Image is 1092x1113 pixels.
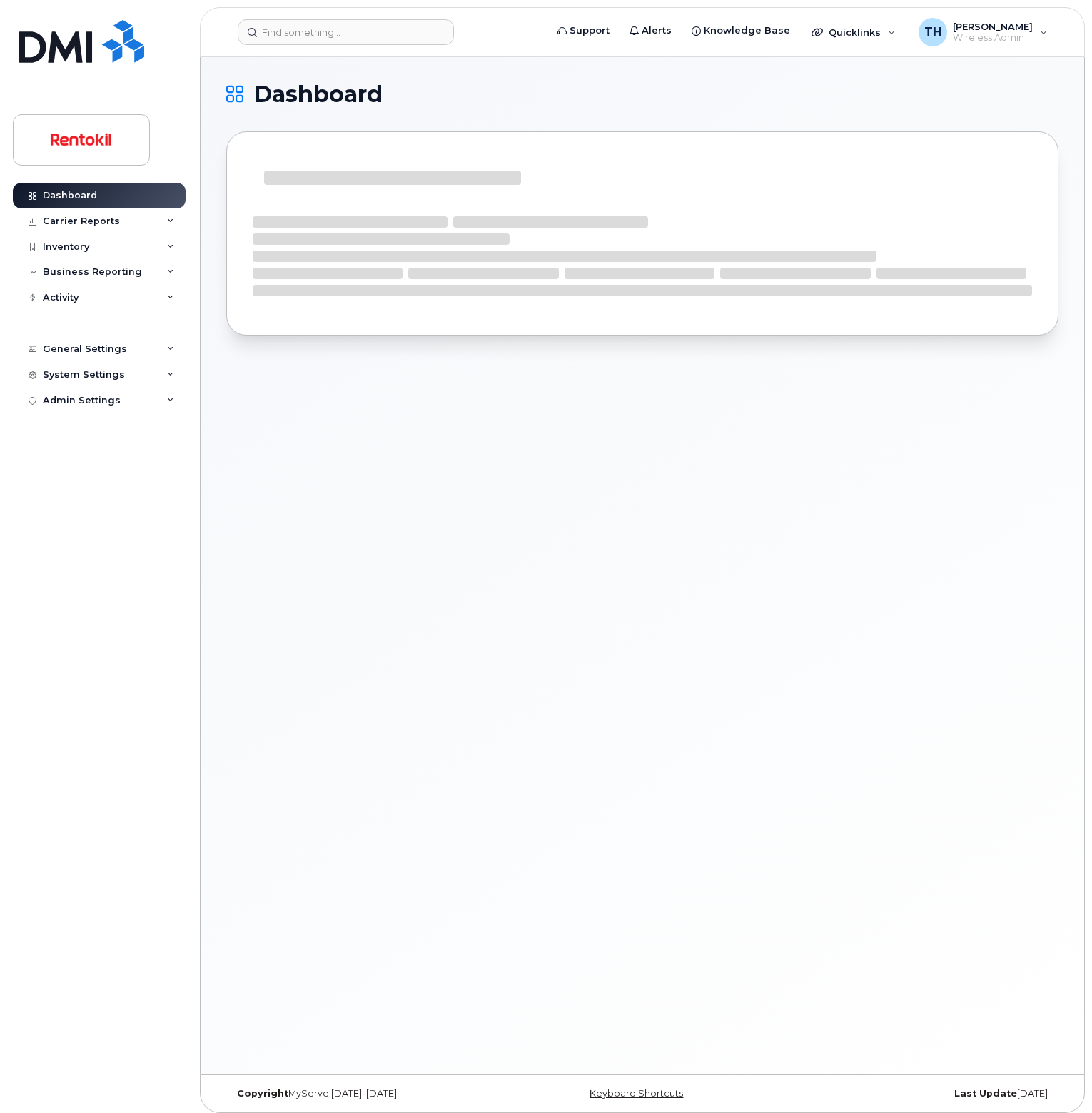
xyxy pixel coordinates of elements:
a: Keyboard Shortcuts [590,1088,683,1099]
div: MyServe [DATE]–[DATE] [226,1088,504,1099]
strong: Last Update [954,1088,1017,1099]
div: [DATE] [781,1088,1058,1099]
span: Dashboard [253,84,383,105]
strong: Copyright [237,1088,288,1099]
